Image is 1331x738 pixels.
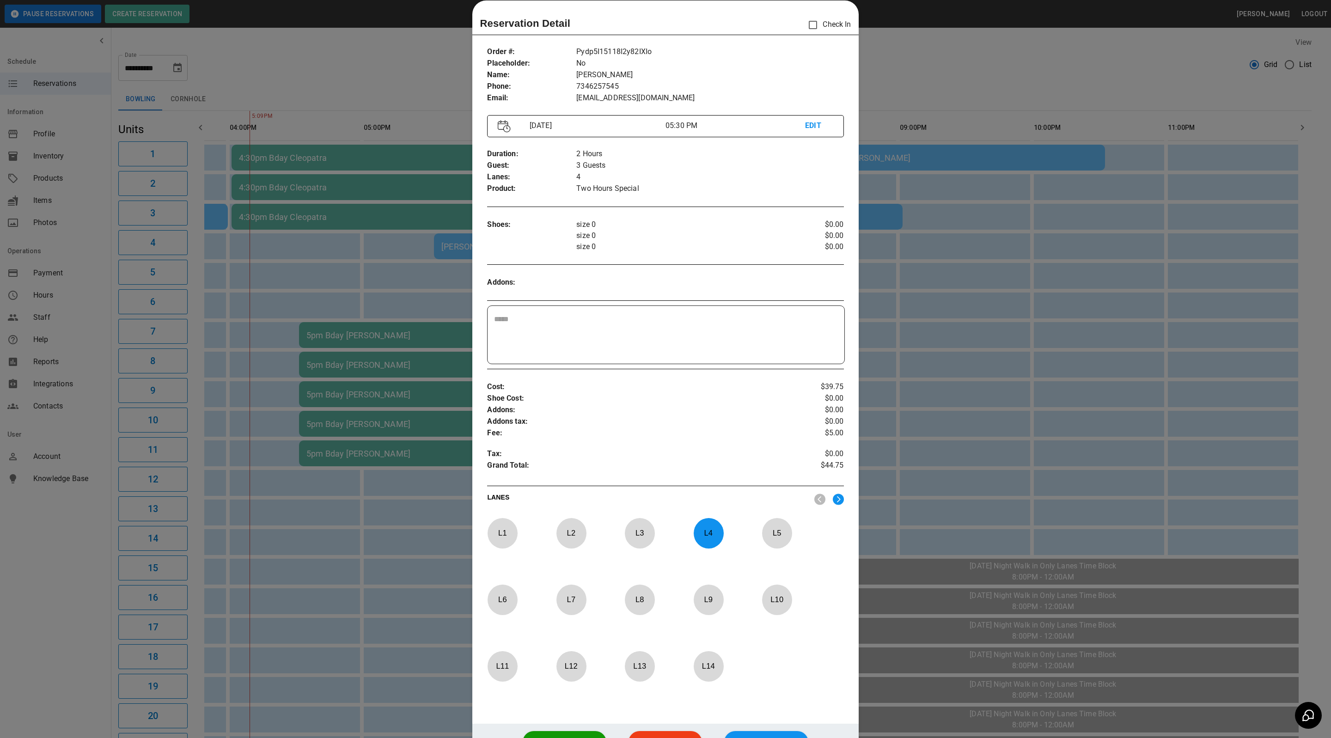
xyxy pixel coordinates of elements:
[576,171,843,183] p: 4
[784,381,844,393] p: $39.75
[833,494,844,505] img: right.svg
[576,183,843,195] p: Two Hours Special
[487,160,576,171] p: Guest :
[624,655,655,677] p: L 13
[784,230,844,241] p: $0.00
[487,171,576,183] p: Lanes :
[556,522,586,544] p: L 2
[784,219,844,230] p: $0.00
[487,183,576,195] p: Product :
[556,655,586,677] p: L 12
[487,381,784,393] p: Cost :
[487,92,576,104] p: Email :
[805,120,833,132] p: EDIT
[487,493,806,506] p: LANES
[814,494,825,505] img: nav_left.svg
[693,655,724,677] p: L 14
[576,46,843,58] p: Pydp5I15118I2y82IXIo
[693,522,724,544] p: L 4
[784,460,844,474] p: $44.75
[762,589,792,610] p: L 10
[487,69,576,81] p: Name :
[487,148,576,160] p: Duration :
[480,16,570,31] p: Reservation Detail
[803,15,851,35] p: Check In
[576,241,784,252] p: size 0
[576,92,843,104] p: [EMAIL_ADDRESS][DOMAIN_NAME]
[556,589,586,610] p: L 7
[784,404,844,416] p: $0.00
[487,655,518,677] p: L 11
[487,404,784,416] p: Addons :
[487,589,518,610] p: L 6
[487,522,518,544] p: L 1
[576,81,843,92] p: 7346257545
[576,230,784,241] p: size 0
[498,120,511,133] img: Vector
[693,589,724,610] p: L 9
[624,589,655,610] p: L 8
[576,219,784,230] p: size 0
[487,416,784,427] p: Addons tax :
[487,46,576,58] p: Order # :
[526,120,665,131] p: [DATE]
[665,120,805,131] p: 05:30 PM
[487,58,576,69] p: Placeholder :
[487,393,784,404] p: Shoe Cost :
[624,522,655,544] p: L 3
[576,58,843,69] p: No
[487,427,784,439] p: Fee :
[784,448,844,460] p: $0.00
[576,69,843,81] p: [PERSON_NAME]
[487,277,576,288] p: Addons :
[576,160,843,171] p: 3 Guests
[784,416,844,427] p: $0.00
[487,460,784,474] p: Grand Total :
[487,219,576,231] p: Shoes :
[487,448,784,460] p: Tax :
[487,81,576,92] p: Phone :
[762,522,792,544] p: L 5
[784,393,844,404] p: $0.00
[784,427,844,439] p: $5.00
[576,148,843,160] p: 2 Hours
[784,241,844,252] p: $0.00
